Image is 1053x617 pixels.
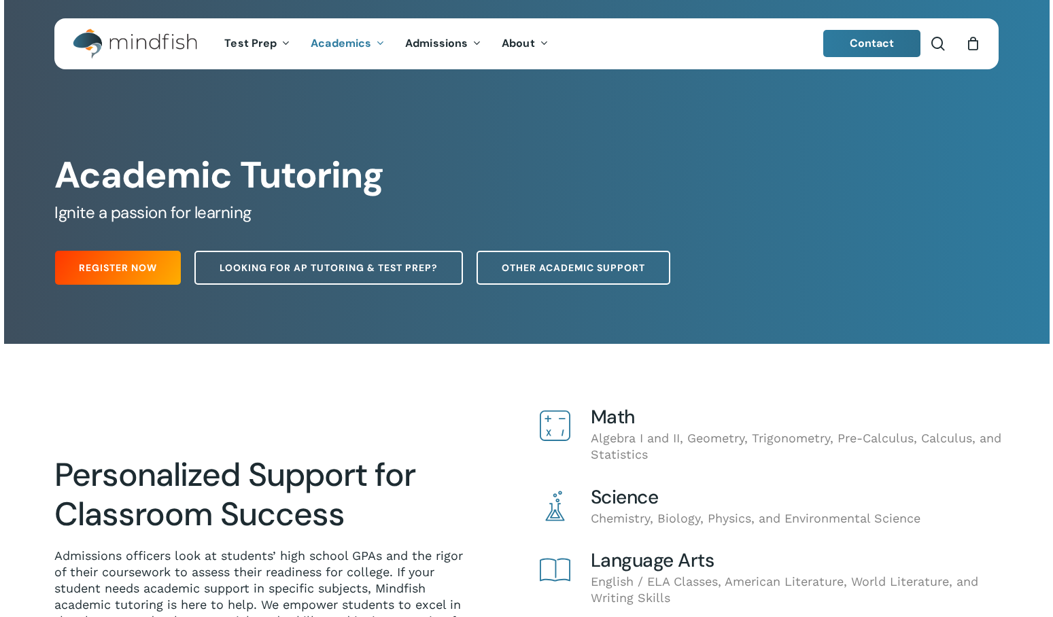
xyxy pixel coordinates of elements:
a: Admissions [395,38,491,50]
span: About [502,36,535,50]
a: About [491,38,559,50]
div: Algebra I and II, Geometry, Trigonometry, Pre-Calculus, Calculus, and Statistics [591,407,1022,463]
h1: Academic Tutoring [54,154,998,197]
span: Other Academic Support [502,261,645,275]
nav: Main Menu [214,18,558,69]
span: Admissions [405,36,468,50]
a: Academics [300,38,395,50]
span: Contact [850,36,895,50]
a: Other Academic Support [477,251,670,285]
div: English / ELA Classes, American Literature, World Literature, and Writing Skills [591,550,1022,606]
span: Looking for AP Tutoring & Test Prep? [220,261,438,275]
a: Register Now [55,251,181,285]
h5: Ignite a passion for learning [54,202,998,224]
a: Looking for AP Tutoring & Test Prep? [194,251,463,285]
h4: Math [591,407,1022,427]
span: Academics [311,36,371,50]
span: Register Now [79,261,157,275]
div: Chemistry, Biology, Physics, and Environmental Science [591,487,1022,527]
h2: Personalized Support for Classroom Success [54,455,474,534]
h4: Language Arts [591,550,1022,571]
h4: Science [591,487,1022,508]
a: Test Prep [214,38,300,50]
span: Test Prep [224,36,277,50]
a: Cart [965,36,980,51]
a: Contact [823,30,921,57]
header: Main Menu [54,18,999,69]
